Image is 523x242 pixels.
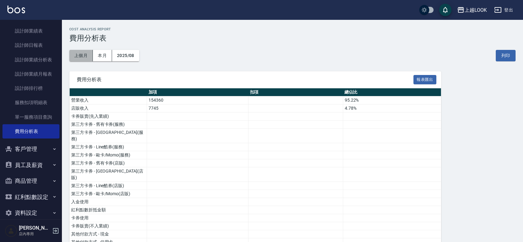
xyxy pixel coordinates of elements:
td: 154360 [147,96,249,104]
button: 商品管理 [2,173,59,189]
td: 第三方卡券 - 舊有卡券(店販) [70,159,147,167]
td: 95.22% [343,96,441,104]
h5: [PERSON_NAME] [19,225,50,231]
h3: 費用分析表 [69,34,516,42]
a: 設計師業績表 [2,24,59,38]
button: 客戶管理 [2,141,59,157]
td: 4.78% [343,104,441,112]
button: 上越LOOK [455,4,489,16]
td: 卡券使用 [70,214,147,222]
button: 列印 [496,50,516,61]
td: 第三方卡券 - Line酷券(服務) [70,143,147,151]
button: 報表匯出 [413,75,436,85]
td: 入金使用 [70,198,147,206]
td: 第三方卡券 - 舊有卡券(服務) [70,121,147,129]
button: 上個月 [69,50,93,61]
td: 第三方卡券 - [GEOGRAPHIC_DATA](店販) [70,167,147,182]
td: 紅利點數折抵金額 [70,206,147,214]
div: 上越LOOK [465,6,487,14]
td: 卡券販賣(不入業績) [70,222,147,230]
td: 第三方卡券 - 歐卡/Momo(店販) [70,190,147,198]
th: 扣項 [249,88,343,96]
button: 本月 [93,50,112,61]
td: 店販收入 [70,104,147,112]
a: 服務扣項明細表 [2,95,59,110]
img: Person [5,225,17,237]
td: 其他付款方式 - 現金 [70,230,147,238]
a: 單一服務項目查詢 [2,110,59,124]
button: 資料設定 [2,205,59,221]
td: 7745 [147,104,249,112]
td: 第三方卡券 - 歐卡/Momo(服務) [70,151,147,159]
a: 設計師業績月報表 [2,67,59,81]
td: 第三方卡券 - Line酷券(店販) [70,182,147,190]
a: 費用分析表 [2,124,59,139]
th: 加項 [147,88,249,96]
span: 費用分析表 [77,77,413,83]
th: 總佔比 [343,88,441,96]
button: 2025/08 [112,50,139,61]
h2: Cost analysis Report [69,27,516,31]
p: 店內專用 [19,231,50,237]
button: 員工及薪資 [2,157,59,173]
img: Logo [7,6,25,13]
a: 設計師排行榜 [2,81,59,95]
td: 營業收入 [70,96,147,104]
td: 第三方卡券 - [GEOGRAPHIC_DATA](服務) [70,129,147,143]
button: 登出 [492,4,516,16]
a: 設計師日報表 [2,38,59,52]
button: save [439,4,452,16]
td: 卡券販賣(先入業績) [70,112,147,121]
button: 紅利點數設定 [2,189,59,205]
a: 設計師業績分析表 [2,53,59,67]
